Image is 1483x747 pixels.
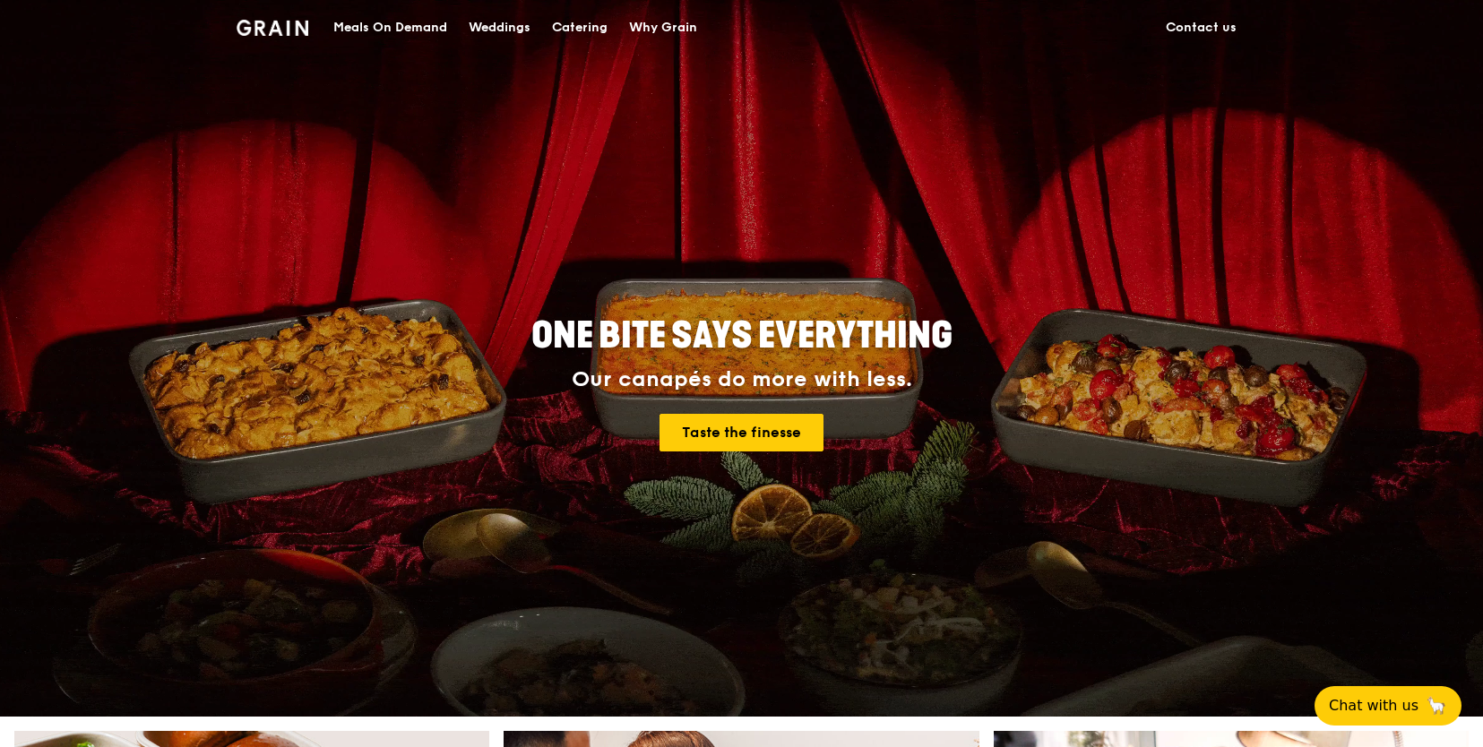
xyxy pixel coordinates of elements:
div: Weddings [469,1,530,55]
a: Contact us [1155,1,1247,55]
button: Chat with us🦙 [1315,686,1461,726]
div: Catering [552,1,608,55]
div: Our canapés do more with less. [419,367,1065,392]
a: Why Grain [618,1,708,55]
span: ONE BITE SAYS EVERYTHING [531,314,953,357]
div: Why Grain [629,1,697,55]
span: 🦙 [1426,695,1447,717]
div: Meals On Demand [333,1,447,55]
a: Weddings [458,1,541,55]
a: Catering [541,1,618,55]
a: Taste the finesse [660,414,823,451]
img: Grain [237,20,309,36]
span: Chat with us [1329,695,1418,717]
